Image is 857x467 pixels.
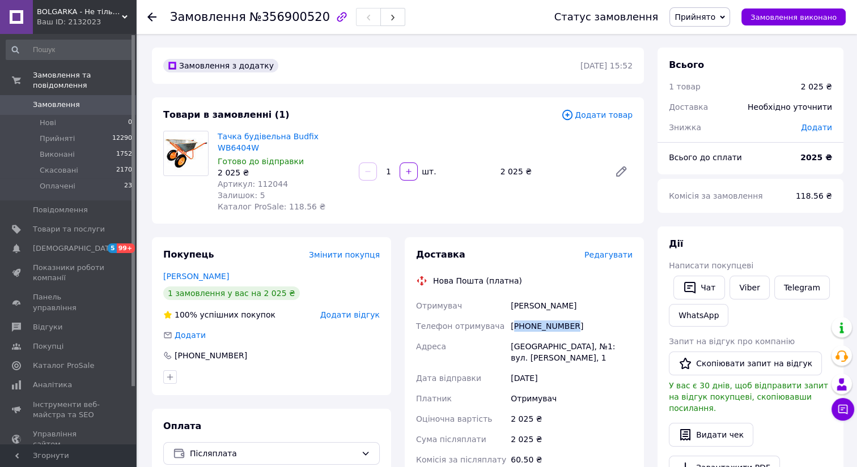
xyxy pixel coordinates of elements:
div: 2 025 ₴ [801,81,832,92]
span: Оціночна вартість [416,414,492,423]
div: [DATE] [508,368,635,388]
span: Артикул: 112044 [218,179,288,188]
span: Комісія за замовлення [669,191,763,200]
span: №356900520 [249,10,330,24]
span: Додати товар [561,109,633,121]
span: Отримувач [416,301,462,310]
span: Оплачені [40,181,75,191]
div: [GEOGRAPHIC_DATA], №1: вул. [PERSON_NAME], 1 [508,336,635,368]
div: [PERSON_NAME] [508,295,635,316]
span: Управління сайтом [33,429,105,449]
span: Залишок: 5 [218,191,265,200]
span: Повідомлення [33,205,88,215]
span: Скасовані [40,165,78,175]
div: [PHONE_NUMBER] [173,350,248,361]
div: 2 025 ₴ [508,409,635,429]
div: успішних покупок [163,309,275,320]
span: Додати [801,123,832,132]
span: Додати [175,331,206,340]
span: 118.56 ₴ [796,191,832,200]
span: 100% [175,310,197,319]
span: Дії [669,238,683,249]
input: Пошук [6,40,133,60]
div: шт. [419,166,437,177]
span: Доставка [669,102,708,112]
span: Змінити покупця [309,250,380,259]
span: 23 [124,181,132,191]
button: Скопіювати запит на відгук [669,352,822,375]
div: 2 025 ₴ [508,429,635,449]
span: 1 товар [669,82,701,91]
span: Відгуки [33,322,62,332]
span: Каталог ProSale: 118.56 ₴ [218,202,325,211]
span: Замовлення [33,100,80,110]
div: Ваш ID: 2132023 [37,17,136,27]
a: [PERSON_NAME] [163,272,229,281]
span: Телефон отримувача [416,322,504,331]
span: Покупець [163,249,214,260]
span: Аналітика [33,380,72,390]
span: Сума післяплати [416,435,486,444]
span: Замовлення [170,10,246,24]
span: [DEMOGRAPHIC_DATA] [33,243,117,254]
span: Всього [669,59,704,70]
div: Отримувач [508,388,635,409]
button: Замовлення виконано [741,8,846,25]
span: Показники роботи компанії [33,263,105,283]
span: Оплата [163,421,201,431]
span: Товари та послуги [33,224,105,234]
div: 2 025 ₴ [218,167,350,178]
span: 5 [108,243,117,253]
span: Всього до сплати [669,153,742,162]
span: Платник [416,394,452,403]
button: Чат з покупцем [831,398,854,421]
span: Післяплата [190,447,357,460]
span: Знижка [669,123,701,132]
img: Тачка будівельна Budfix WB6404W [164,131,208,175]
span: Доставка [416,249,465,260]
span: BOLGARKA - Не тільки інструмент [37,7,122,17]
div: Нова Пошта (платна) [430,275,525,286]
span: Нові [40,118,56,128]
b: 2025 ₴ [800,153,832,162]
span: Замовлення виконано [750,13,837,22]
div: Замовлення з додатку [163,59,278,72]
a: Редагувати [610,160,633,183]
time: [DATE] 15:52 [580,61,633,70]
span: У вас є 30 днів, щоб відправити запит на відгук покупцеві, скопіювавши посилання. [669,381,828,413]
div: Необхідно уточнити [741,95,839,119]
button: Чат [673,276,725,299]
a: Viber [729,276,769,299]
span: Інструменти веб-майстра та SEO [33,400,105,420]
span: Товари в замовленні (1) [163,109,290,120]
span: Каталог ProSale [33,361,94,371]
span: Виконані [40,149,75,160]
a: Тачка будівельна Budfix WB6404W [218,132,319,152]
span: Редагувати [584,250,633,259]
a: Telegram [774,276,830,299]
span: Прийнято [674,12,715,22]
span: Дата відправки [416,374,481,383]
a: WhatsApp [669,304,728,327]
div: [PHONE_NUMBER] [508,316,635,336]
div: 1 замовлення у вас на 2 025 ₴ [163,286,300,300]
span: Панель управління [33,292,105,312]
button: Видати чек [669,423,753,447]
span: Написати покупцеві [669,261,753,270]
div: Статус замовлення [554,11,659,23]
span: 12290 [112,134,132,144]
span: Замовлення та повідомлення [33,70,136,91]
span: Адреса [416,342,446,351]
span: Комісія за післяплату [416,455,506,464]
span: 2170 [116,165,132,175]
div: Повернутися назад [147,11,156,23]
span: Готово до відправки [218,157,304,166]
span: Додати відгук [320,310,380,319]
span: Покупці [33,341,63,352]
span: 1752 [116,149,132,160]
span: Прийняті [40,134,75,144]
span: Запит на відгук про компанію [669,337,795,346]
span: 99+ [117,243,135,253]
span: 0 [128,118,132,128]
div: 2 025 ₴ [496,164,605,179]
